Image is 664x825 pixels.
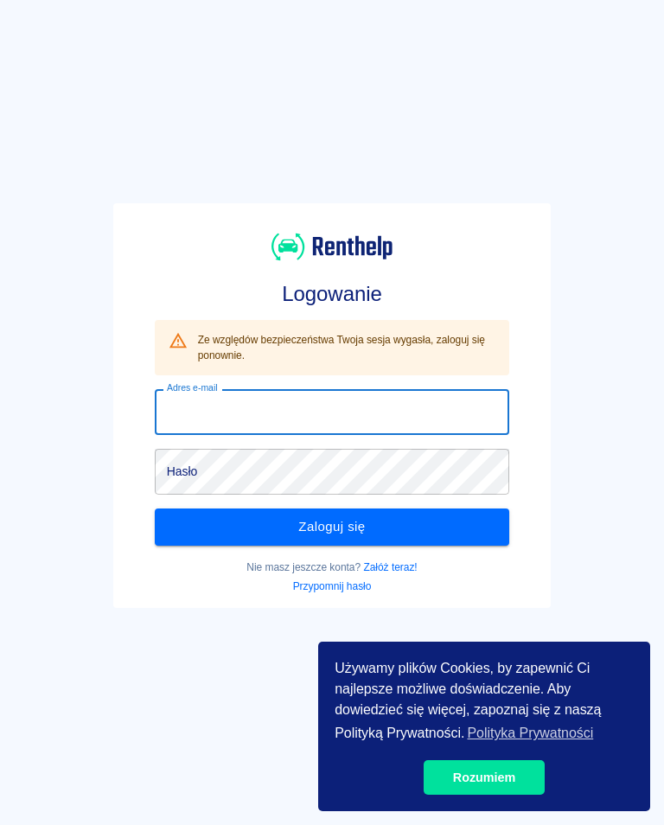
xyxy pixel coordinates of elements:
[464,720,596,746] a: learn more about cookies
[363,561,417,573] a: Załóż teraz!
[335,658,634,746] span: Używamy plików Cookies, by zapewnić Ci najlepsze możliwe doświadczenie. Aby dowiedzieć się więcej...
[155,282,510,306] h3: Logowanie
[155,508,510,545] button: Zaloguj się
[198,325,496,370] div: Ze względów bezpieczeństwa Twoja sesja wygasła, zaloguj się ponownie.
[271,231,393,263] img: Renthelp logo
[293,580,372,592] a: Przypomnij hasło
[167,381,217,394] label: Adres e-mail
[424,760,545,795] a: dismiss cookie message
[318,642,650,811] div: cookieconsent
[155,560,510,575] p: Nie masz jeszcze konta?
